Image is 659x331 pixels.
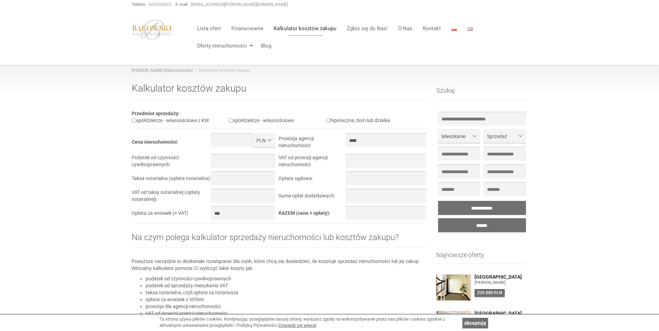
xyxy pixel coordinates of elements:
a: [GEOGRAPHIC_DATA] [475,311,528,316]
button: PLN [253,133,275,147]
input: spółdzielcze - własnościowe [229,118,233,123]
figure: [PERSON_NAME] [475,280,528,286]
li: prowizja dla agencji nieruchomości [146,303,426,310]
td: VAT od prowizji agencji nieruchomości: [279,154,345,171]
td: VAT od taksy notarialnej (opłaty notarialnej): [132,189,211,206]
strong: E-mail: [175,2,188,7]
a: O Nas [393,22,418,35]
b: Cena nieruchomości: [132,139,178,145]
a: [PERSON_NAME] Nieruchomości [132,68,193,73]
td: Opłata sądowa: [279,171,345,189]
label: hipoteczne, dom lub działka [326,118,390,123]
img: Polski [451,27,457,31]
label: spółdzielcze - własnościowe [229,118,294,123]
a: Kalkulator kosztów zakupu [269,22,341,35]
img: English [467,27,473,31]
a: Dowiedz się więcej [279,323,316,328]
a: Blog [256,39,271,53]
td: Prowizja agencji nieruchomości: [279,133,345,154]
b: RAZEM (cena + opłaty): [279,210,330,216]
li: taksa notarialna, czyli opłata za notariusza [146,289,426,296]
label: spółdzielcze - własnościowe z KW [132,118,209,123]
a: Finansowanie [226,22,269,35]
span: PLN [256,137,266,144]
li: podatek od sprzedaży mieszkania VAT [146,282,426,289]
div: 225 000 PLN [475,289,505,297]
li: opłata za wniosek z VATem [146,296,426,303]
button: Sprzedaż [484,129,526,143]
a: Akceptuję [462,318,488,328]
a: Lista ofert [192,22,226,35]
p: Powyższe narzędzie to doskonałe rozwiązanie dla osób, które chcą się dowiedzieć, ile kosztuje spr... [132,258,426,272]
a: 663526803 [149,2,171,7]
li: Kalkulator kosztów zakupu [193,68,250,74]
strong: Telefon: [132,2,146,7]
h2: Na czym polega kalkulator sprzedaży nieruchomości lub kosztów zakupu? [132,233,426,247]
h3: Szukaj [436,87,528,100]
b: Przedmiot sprzedaży: [132,111,180,116]
td: Taksa notarialna (opłata notarialna): [132,171,211,189]
li: podatek od czynności cywilnoprawnych [146,275,426,282]
td: Opłata za wniosek (+ VAT) [132,206,211,223]
img: logo [132,20,173,40]
span: Sprzedaż [487,133,517,140]
input: hipoteczne, dom lub działka [326,118,330,123]
span: Mieszkanie [442,133,471,140]
h3: Najnowsze oferty [436,252,528,264]
a: [GEOGRAPHIC_DATA] [475,274,528,280]
a: Kontakt [418,22,446,35]
input: spółdzielcze - własnościowe z KW [132,118,136,123]
a: Zgłoś się do Nas! [341,22,393,35]
a: [EMAIL_ADDRESS][PERSON_NAME][DOMAIN_NAME] [191,2,288,7]
td: Suma opłat dodatkowych: [279,189,345,206]
div: Ta strona używa plików cookies. Kontynuując przeglądanie naszej strony, wyrażasz zgodę na wykorzy... [159,316,459,329]
h1: Kalkulator kosztów zakupu [132,83,426,100]
td: Podatek od czynności cywilnoprawnych: [132,154,211,171]
button: Mieszkanie [438,129,480,143]
a: Oferty nieruchomości [192,39,256,53]
li: VAT od prowizji agencji nieruchomości [146,310,426,317]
